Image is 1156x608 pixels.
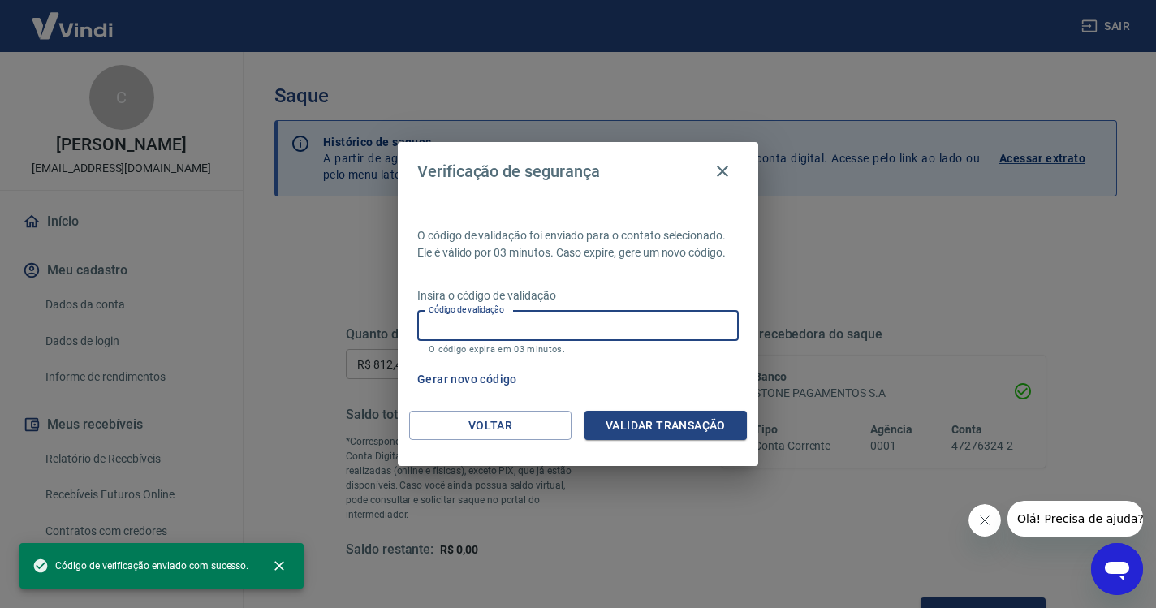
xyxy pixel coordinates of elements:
p: Insira o código de validação [417,287,739,304]
iframe: Botão para abrir a janela de mensagens [1091,543,1143,595]
p: O código expira em 03 minutos. [429,344,727,355]
iframe: Mensagem da empresa [1007,501,1143,537]
button: Gerar novo código [411,364,524,395]
button: Validar transação [584,411,747,441]
button: close [261,548,297,584]
button: Voltar [409,411,572,441]
p: O código de validação foi enviado para o contato selecionado. Ele é válido por 03 minutos. Caso e... [417,227,739,261]
iframe: Fechar mensagem [968,504,1001,537]
label: Código de validação [429,304,504,316]
h4: Verificação de segurança [417,162,600,181]
span: Olá! Precisa de ajuda? [10,11,136,24]
span: Código de verificação enviado com sucesso. [32,558,248,574]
